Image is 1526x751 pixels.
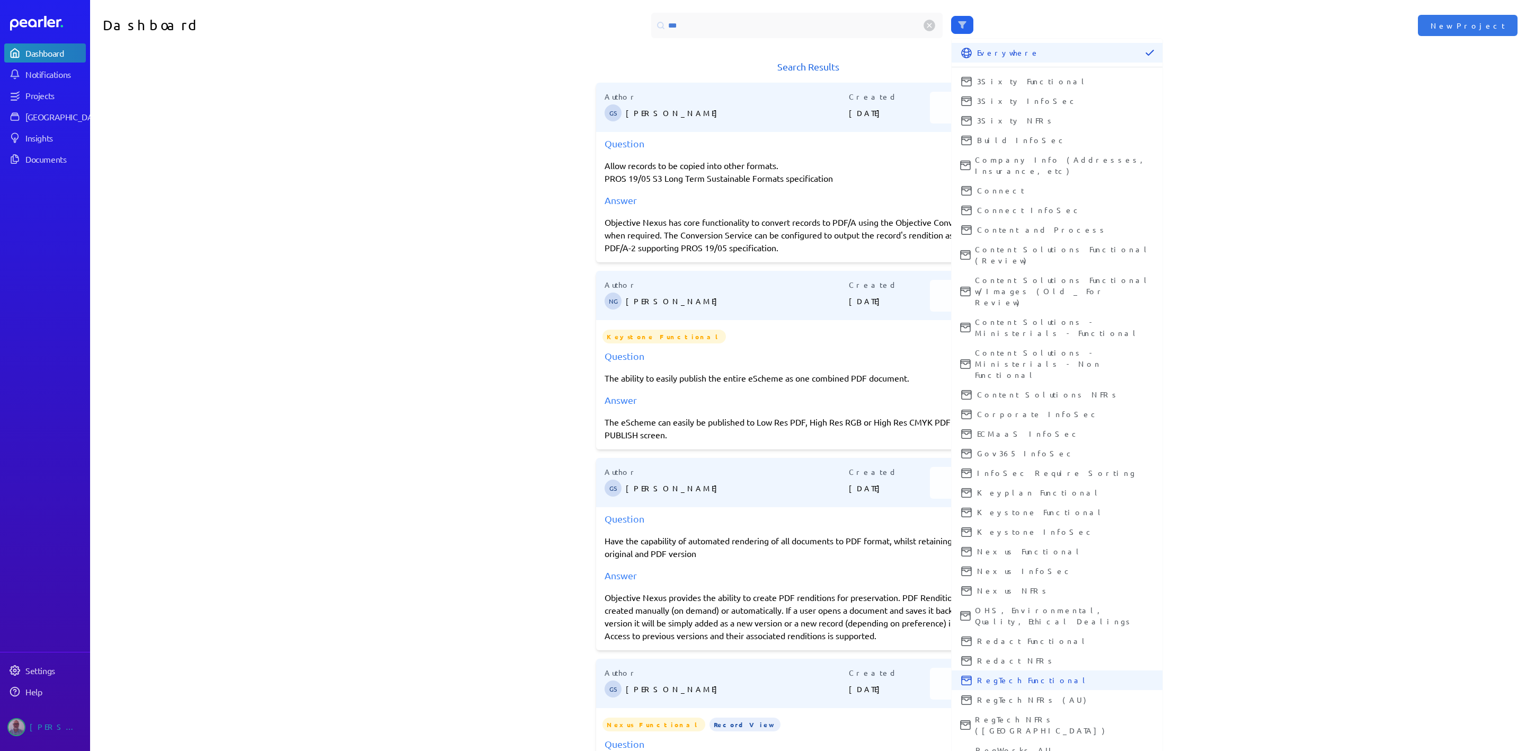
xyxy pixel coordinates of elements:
[25,90,85,101] div: Projects
[605,104,622,121] span: Gary Somerville
[975,714,1154,736] span: RegTech NFRs ([GEOGRAPHIC_DATA])
[975,605,1154,627] span: OHS, Environmental, Quality, Ethical Dealings
[605,193,1012,207] div: Answer
[25,132,85,143] div: Insights
[952,690,1163,710] button: RegTech NFRs (AU)
[975,275,1154,308] span: Content Solutions Functional w/Images (Old _ For Review)
[602,330,726,343] span: Keystone Functional
[975,244,1154,266] span: Content Solutions Functional (Review)
[10,16,86,31] a: Dashboard
[4,682,86,701] a: Help
[605,216,1012,254] div: Objective Nexus has core functionality to convert records to PDF/A using the Objective Conversion...
[977,566,1154,577] span: Nexus InfoSec
[977,507,1154,518] span: Keystone Functional
[952,270,1163,312] button: Content Solutions Functional w/Images (Old _ For Review)
[605,480,622,497] span: Gary Somerville
[977,585,1154,596] span: Nexus NFRs
[952,200,1163,220] button: Connect InfoSec
[977,694,1154,705] span: RegTech NFRs (AU)
[25,111,104,122] div: [GEOGRAPHIC_DATA]
[605,466,849,478] p: Author
[605,393,1012,407] div: Answer
[30,718,83,736] div: [PERSON_NAME]
[930,467,1012,499] button: More Info
[977,135,1154,146] span: Build InfoSec
[25,686,85,697] div: Help
[943,97,999,118] span: More Info
[605,372,1012,384] p: The ability to easily publish the entire eScheme as one combined PDF document.
[943,673,999,694] span: More Info
[709,718,780,731] span: Record View
[952,312,1163,343] button: Content Solutions - Ministerials - Functional
[952,91,1163,111] button: 3Sixty InfoSec
[975,154,1154,176] span: Company Info (Addresses, Insurance, etc)
[4,65,86,84] a: Notifications
[596,59,1020,74] h1: Search Results
[849,290,930,312] p: [DATE]
[977,224,1154,235] span: Content and Process
[605,293,622,310] span: Natasha Gray
[977,428,1154,439] span: ECMaaS InfoSec
[952,522,1163,542] button: Keystone InfoSec
[4,714,86,740] a: Jason Riches's photo[PERSON_NAME]
[626,678,849,700] p: [PERSON_NAME]
[952,710,1163,740] button: RegTech NFRs ([GEOGRAPHIC_DATA])
[103,13,449,38] h1: Dashboard
[605,279,849,290] p: Author
[4,43,86,63] a: Dashboard
[977,95,1154,107] span: 3Sixty InfoSec
[1418,15,1518,36] button: New Project
[605,591,1012,642] div: Objective Nexus provides the ability to create PDF renditions for preservation. PDF Renditions ca...
[626,102,849,123] p: [PERSON_NAME]
[977,635,1154,647] span: Redact Functional
[977,675,1154,686] span: RegTech Functional
[4,86,86,105] a: Projects
[605,159,1012,184] p: Allow records to be copied into other formats. PROS 19/05 S3 Long Term Sustainable Formats specif...
[952,404,1163,424] button: Corporate InfoSec
[977,205,1154,216] span: Connect InfoSec
[4,661,86,680] a: Settings
[626,478,849,499] p: [PERSON_NAME]
[605,349,1012,363] div: Question
[952,181,1163,200] button: Connect
[952,581,1163,600] button: Nexus NFRs
[977,546,1154,557] span: Nexus Functional
[930,668,1012,700] button: More Info
[952,670,1163,690] button: RegTech Functional
[943,472,999,493] span: More Info
[605,681,622,697] span: Gary Somerville
[849,91,930,102] p: Created
[4,128,86,147] a: Insights
[952,220,1163,240] button: Content and Process
[975,316,1154,339] span: Content Solutions - Ministerials - Functional
[605,568,1012,582] div: Answer
[952,424,1163,444] button: ECMaaS InfoSec
[977,76,1154,87] span: 3Sixty Functional
[952,72,1163,91] button: 3Sixty Functional
[977,487,1154,498] span: Keyplan Functional
[952,240,1163,270] button: Content Solutions Functional (Review)
[849,478,930,499] p: [DATE]
[849,667,930,678] p: Created
[605,91,849,102] p: Author
[975,347,1154,381] span: Content Solutions - Ministerials - Non Functional
[952,651,1163,670] button: Redact NFRs
[7,718,25,736] img: Jason Riches
[605,737,1012,751] div: Question
[952,561,1163,581] button: Nexus InfoSec
[977,47,1141,58] span: Everywhere
[977,389,1154,400] span: Content Solutions NFRs
[977,526,1154,537] span: Keystone InfoSec
[605,136,1012,151] div: Question
[952,343,1163,385] button: Content Solutions - Ministerials - Non Functional
[849,466,930,478] p: Created
[952,631,1163,651] button: Redact Functional
[952,542,1163,561] button: Nexus Functional
[25,48,85,58] div: Dashboard
[977,115,1154,126] span: 3Sixty NFRs
[605,667,849,678] p: Author
[849,279,930,290] p: Created
[952,502,1163,522] button: Keystone Functional
[605,534,1012,560] p: Have the capability of automated rendering of all documents to PDF format, whilst retaining both ...
[977,185,1154,196] span: Connect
